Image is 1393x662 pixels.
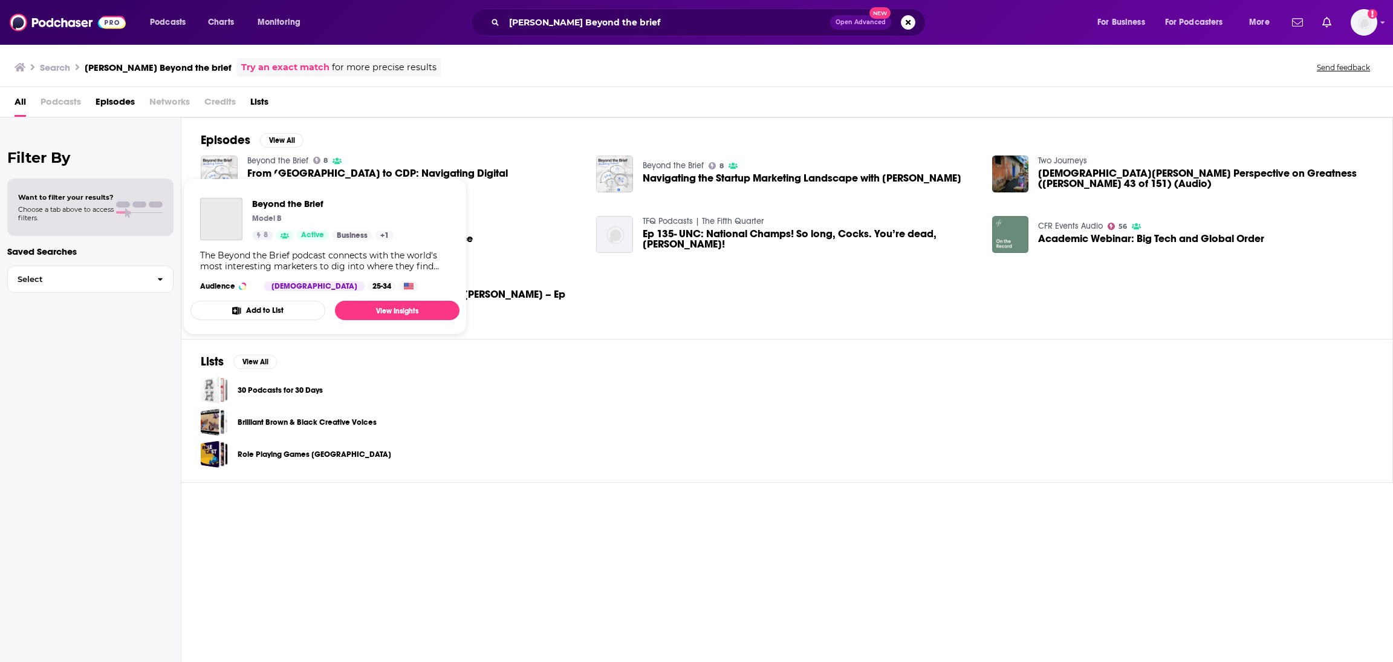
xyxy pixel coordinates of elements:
a: All [15,92,26,117]
div: 25-34 [368,281,396,291]
a: View Insights [335,301,459,320]
a: Lists [250,92,268,117]
a: 8 [252,231,273,240]
img: Ep 135- UNC: National Champs! So long, Cocks. You’re dead, George Lopez! [596,216,633,253]
button: View All [233,355,277,369]
a: Role Playing Games Australia [201,441,228,468]
h2: Lists [201,354,224,369]
a: Beyond the Brief [643,160,704,171]
input: Search podcasts, credits, & more... [504,13,830,32]
span: Active [301,229,324,241]
button: Add to List [190,301,325,320]
a: Beyond the Brief [247,156,308,166]
span: Open Advanced [836,19,886,25]
a: Charts [200,13,241,32]
p: Model B [252,214,282,223]
span: Select [8,275,148,283]
a: 30 Podcasts for 30 Days [238,384,323,397]
span: 8 [323,158,328,163]
img: From Martech to CDP: Navigating Digital Transformation with Sav Khetan [201,156,238,192]
span: Monitoring [258,14,300,31]
img: User Profile [1351,9,1377,36]
a: From Martech to CDP: Navigating Digital Transformation with Sav Khetan [247,168,582,189]
button: Open AdvancedNew [830,15,891,30]
a: Brilliant Brown & Black Creative Voices [238,416,377,429]
h2: Filter By [7,149,174,166]
span: 8 [719,163,724,169]
img: Podchaser - Follow, Share and Rate Podcasts [10,11,126,34]
span: Ep 135- UNC: National Champs! So long, Cocks. You’re dead, [PERSON_NAME]! [643,229,978,249]
span: [DEMOGRAPHIC_DATA][PERSON_NAME] Perspective on Greatness ([PERSON_NAME] 43 of 151) (Audio) [1038,168,1373,189]
button: open menu [141,13,201,32]
svg: Add a profile image [1368,9,1377,19]
a: Beyond the Brief [200,198,242,240]
span: 30 Podcasts for 30 Days [201,376,228,404]
button: open menu [1089,13,1160,32]
span: For Podcasters [1165,14,1223,31]
span: For Business [1097,14,1145,31]
button: View All [260,133,304,148]
a: Business [332,231,372,240]
span: Want to filter your results? [18,193,114,202]
a: Navigating the Startup Marketing Landscape with Andrea Palten [643,173,961,183]
span: Charts [208,14,234,31]
a: 8 [313,157,328,164]
span: 8 [264,229,268,241]
img: Navigating the Startup Marketing Landscape with Andrea Palten [596,156,633,192]
a: Active [296,231,329,240]
div: [DEMOGRAPHIC_DATA] [264,281,365,291]
h2: Episodes [201,133,250,148]
span: Navigating the Startup Marketing Landscape with [PERSON_NAME] [643,173,961,183]
span: Podcasts [41,92,81,117]
a: Two Journeys [1038,156,1087,166]
span: From [GEOGRAPHIC_DATA] to CDP: Navigating Digital Transformation with [PERSON_NAME] [247,168,582,189]
a: Episodes [96,92,135,117]
a: +1 [375,231,394,240]
button: Select [7,266,174,293]
span: Podcasts [150,14,186,31]
a: 56 [1108,223,1127,230]
img: Christ's Perspective on Greatness (Matthew Sermon 43 of 151) (Audio) [992,156,1029,192]
a: Christ's Perspective on Greatness (Matthew Sermon 43 of 151) (Audio) [1038,168,1373,189]
a: 8 [709,162,724,169]
span: 56 [1119,224,1127,229]
a: Beyond the Brief [252,198,394,209]
span: Networks [149,92,190,117]
div: The Beyond the Brief podcast connects with the world's most interesting marketers to dig into whe... [200,250,450,272]
img: Academic Webinar: Big Tech and Global Order [992,216,1029,253]
span: More [1249,14,1270,31]
button: Send feedback [1313,62,1374,73]
a: CFR Events Audio [1038,221,1103,231]
h3: Search [40,62,70,73]
span: Credits [204,92,236,117]
a: Try an exact match [241,61,330,74]
p: Saved Searches [7,246,174,257]
button: open menu [1241,13,1285,32]
a: TFQ Podcasts | The Fifth Quarter [643,216,764,226]
button: Show profile menu [1351,9,1377,36]
a: Brilliant Brown & Black Creative Voices [201,408,228,436]
a: EpisodesView All [201,133,304,148]
span: Choose a tab above to access filters. [18,205,114,222]
a: Academic Webinar: Big Tech and Global Order [1038,234,1264,244]
span: Logged in as LindaBurns [1351,9,1377,36]
a: Show notifications dropdown [1317,12,1336,33]
a: Show notifications dropdown [1287,12,1308,33]
a: Ep 135- UNC: National Champs! So long, Cocks. You’re dead, George Lopez! [643,229,978,249]
a: ListsView All [201,354,277,369]
button: open menu [1157,13,1241,32]
span: New [869,7,891,19]
a: Role Playing Games [GEOGRAPHIC_DATA] [238,448,391,461]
